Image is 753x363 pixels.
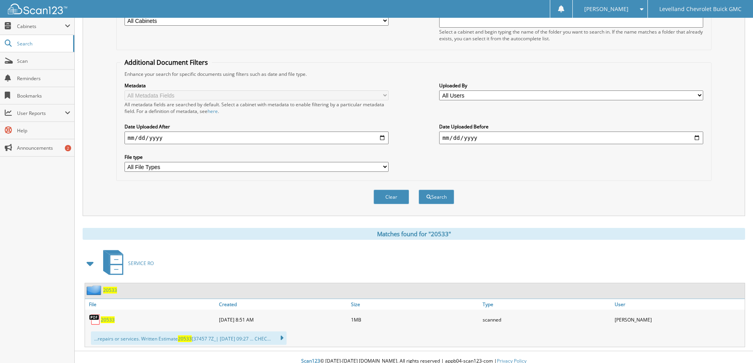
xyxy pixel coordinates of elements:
a: SERVICE RO [98,248,154,279]
div: [PERSON_NAME] [613,312,745,327]
span: User Reports [17,110,65,117]
legend: Additional Document Filters [121,58,212,67]
label: Date Uploaded After [125,123,389,130]
div: Matches found for "20533" [83,228,745,240]
a: Created [217,299,349,310]
label: File type [125,154,389,160]
a: User [613,299,745,310]
div: Enhance your search for specific documents using filters such as date and file type. [121,71,707,77]
a: Type [481,299,613,310]
div: Select a cabinet and begin typing the name of the folder you want to search in. If the name match... [439,28,703,42]
span: Bookmarks [17,92,70,99]
span: Levelland Chevrolet Buick GMC [659,7,742,11]
img: scan123-logo-white.svg [8,4,67,14]
div: [DATE] 8:51 AM [217,312,349,327]
span: Reminders [17,75,70,82]
button: Search [419,190,454,204]
div: scanned [481,312,613,327]
img: PDF.png [89,314,101,325]
a: File [85,299,217,310]
label: Date Uploaded Before [439,123,703,130]
span: Help [17,127,70,134]
a: here [208,108,218,115]
div: All metadata fields are searched by default. Select a cabinet with metadata to enable filtering b... [125,101,389,115]
div: ...repairs or services. Written Estimate [37457 7Z_| [DATE] 09:27 ... CHEC... [91,331,287,345]
label: Uploaded By [439,82,703,89]
span: 20533 [178,335,192,342]
input: start [125,132,389,144]
input: end [439,132,703,144]
a: 20533 [103,287,117,293]
a: Size [349,299,481,310]
span: SERVICE RO [128,260,154,267]
img: folder2.png [87,285,103,295]
span: [PERSON_NAME] [584,7,628,11]
span: Announcements [17,145,70,151]
span: Search [17,40,69,47]
button: Clear [374,190,409,204]
a: 20533 [101,316,115,323]
div: 2 [65,145,71,151]
div: 1MB [349,312,481,327]
span: Cabinets [17,23,65,30]
label: Metadata [125,82,389,89]
span: Scan [17,58,70,64]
